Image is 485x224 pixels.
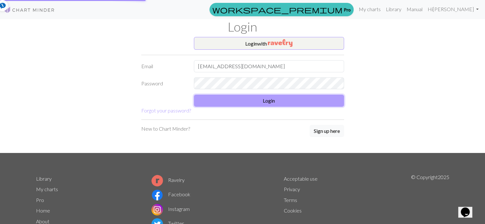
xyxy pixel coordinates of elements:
[36,176,52,182] a: Library
[141,125,190,133] p: New to Chart Minder?
[425,3,481,16] a: Hi[PERSON_NAME]
[194,37,344,50] button: Loginwith
[151,204,163,215] img: Instagram logo
[194,95,344,107] button: Login
[212,5,342,14] span: workspace_premium
[356,3,383,16] a: My charts
[383,3,404,16] a: Library
[284,176,318,182] a: Acceptable use
[137,77,190,90] label: Password
[284,186,300,192] a: Privacy
[4,6,55,14] img: Logo
[36,186,58,192] a: My charts
[141,107,191,113] a: Forgot your password?
[36,207,50,213] a: Home
[151,175,163,186] img: Ravelry logo
[137,60,190,72] label: Email
[151,177,185,183] a: Ravelry
[151,189,163,201] img: Facebook logo
[310,125,344,138] a: Sign up here
[268,39,292,47] img: Ravelry
[310,125,344,137] button: Sign up here
[458,199,479,218] iframe: chat widget
[284,207,302,213] a: Cookies
[32,19,453,34] h1: Login
[209,3,354,16] a: Pro
[36,197,44,203] a: Pro
[151,191,190,197] a: Facebook
[284,197,297,203] a: Terms
[404,3,425,16] a: Manual
[151,206,190,212] a: Instagram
